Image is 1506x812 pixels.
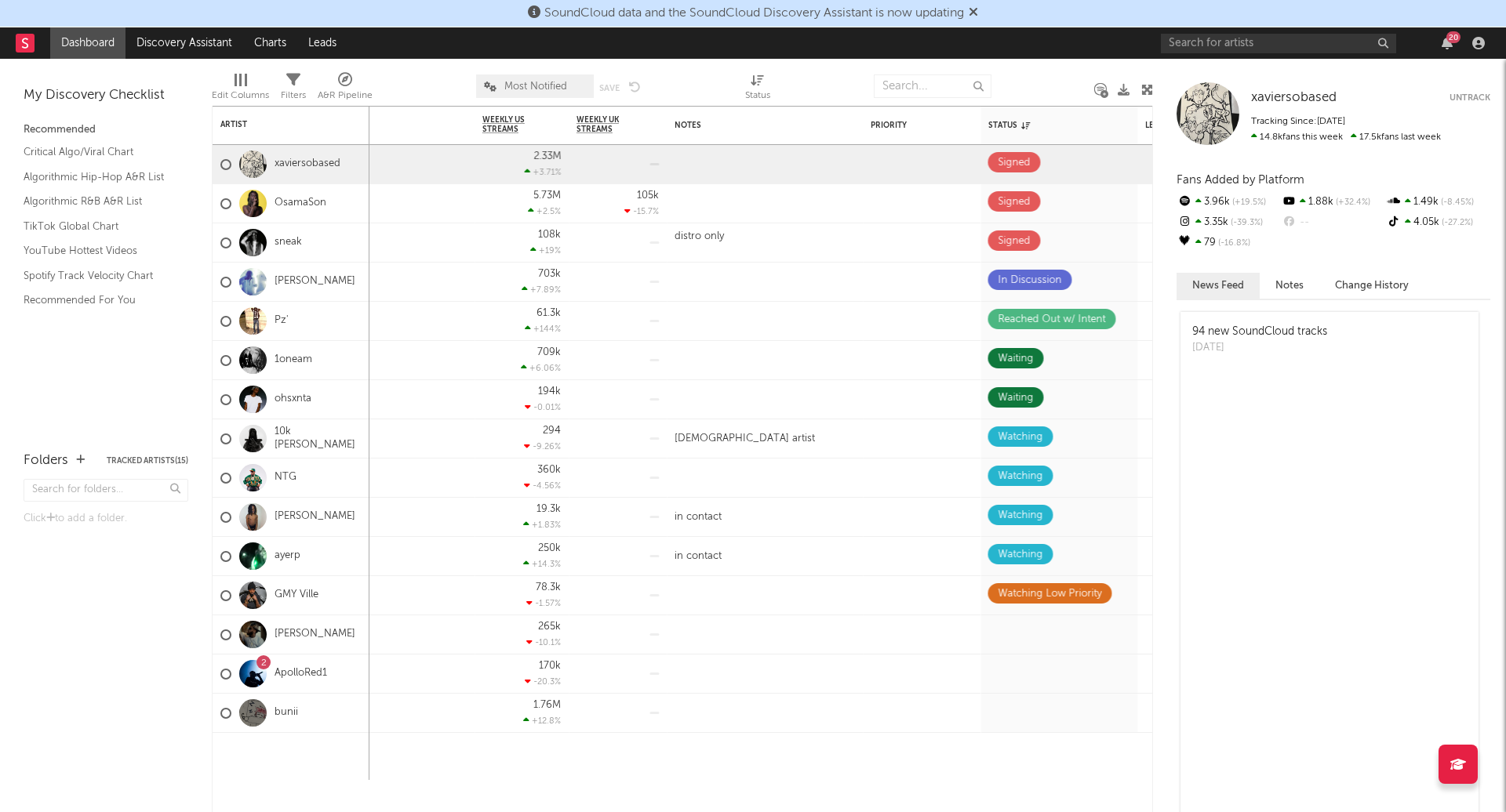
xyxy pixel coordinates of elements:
[1177,273,1260,299] button: News Feed
[50,27,125,59] a: Dashboard
[24,169,173,186] a: Algorithmic Hip-Hop A&R List
[998,193,1030,212] div: Signed
[275,706,298,720] a: bunii
[543,426,561,436] div: 294
[275,393,311,406] a: ohsxnta
[526,598,561,608] div: -1.57 %
[998,232,1030,251] div: Signed
[212,67,269,112] div: Edit Columns
[537,504,561,514] div: 19.3k
[538,269,561,279] div: 703k
[667,433,823,445] div: [DEMOGRAPHIC_DATA] artist
[1192,324,1327,340] div: 94 new SoundCloud tracks
[1177,192,1281,212] div: 3.96k
[624,206,659,216] div: -15.7 %
[275,628,355,641] a: [PERSON_NAME]
[528,206,561,216] div: +2.5 %
[533,700,561,710] div: 1.76M
[537,465,561,475] div: 360k
[524,167,561,177] div: +3.71 %
[275,589,318,602] a: GMY Ville
[1386,212,1490,233] div: 4.05k
[544,7,964,20] span: SoundCloud data and the SoundCloud Discovery Assistant is now updating
[275,667,327,680] a: ApolloRed1
[998,271,1061,290] div: In Discussion
[275,236,302,249] a: sneak
[1442,37,1453,49] button: 20
[874,74,991,98] input: Search...
[275,158,340,171] a: xaviersobased
[1450,90,1490,106] button: Untrack
[1251,132,1343,142] span: 14.8k fans this week
[525,676,561,687] div: -20.3 %
[1177,174,1304,186] span: Fans Added by Platform
[538,230,561,240] div: 108k
[318,86,373,105] div: A&R Pipeline
[24,121,188,140] div: Recommended
[125,27,243,59] a: Discovery Assistant
[667,550,729,563] div: in contact
[745,67,770,112] div: Status
[24,509,188,528] div: Click to add a folder.
[998,154,1030,172] div: Signed
[523,520,561,530] div: +1.83 %
[1216,239,1250,248] span: -16.8 %
[275,510,355,524] a: [PERSON_NAME]
[538,543,561,553] div: 250k
[998,546,1042,564] div: Watching
[1192,340,1327,356] div: [DATE]
[326,121,443,130] div: Folders
[275,549,300,563] a: ayerp
[537,308,561,318] div: 61.3k
[522,285,561,295] div: +7.89 %
[1446,31,1461,43] div: 20
[523,716,561,726] div: +12.8 %
[523,559,561,569] div: +14.3 %
[1230,198,1266,207] span: +19.5 %
[1260,273,1319,299] button: Notes
[530,245,561,256] div: +19 %
[24,292,173,309] a: Recommended For You
[526,637,561,647] div: -10.1 %
[637,190,659,201] div: 105k
[667,230,732,255] div: distro only
[667,511,729,524] div: in contact
[275,471,296,484] a: NTG
[599,84,620,92] button: Save
[538,622,561,632] div: 265k
[1161,34,1396,53] input: Search for artists
[536,582,561,593] div: 78.3k
[1251,91,1337,104] span: xaviersobased
[212,86,269,105] div: Edit Columns
[969,7,978,20] span: Dismiss
[998,506,1042,525] div: Watching
[533,151,561,161] div: 2.33M
[1251,117,1345,126] span: Tracking Since: [DATE]
[539,661,561,671] div: 170k
[24,267,173,285] a: Spotify Track Velocity Chart
[1281,192,1385,212] div: 1.88k
[998,310,1105,329] div: Reached Out w/ Intent
[538,386,561,397] div: 194k
[525,324,561,334] div: +144 %
[220,120,338,129] div: Artist
[1319,273,1424,299] button: Change History
[871,121,933,130] div: Priority
[998,428,1042,447] div: Watching
[1281,212,1385,233] div: --
[1439,219,1473,227] span: -27.2 %
[275,314,289,328] a: Pz'
[745,86,770,105] div: Status
[521,363,561,373] div: +6.06 %
[1251,90,1337,106] a: xaviersobased
[1439,198,1474,207] span: -8.45 %
[275,197,326,210] a: OsamaSon
[24,143,173,161] a: Critical Algo/Viral Chart
[629,79,641,93] button: Undo the changes to the current view.
[998,585,1101,604] div: Watching Low Priority
[1251,132,1441,142] span: 17.5k fans last week
[1228,219,1263,227] span: -39.3 %
[281,67,306,112] div: Filters
[998,467,1042,486] div: Watching
[524,441,561,451] div: -9.26 %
